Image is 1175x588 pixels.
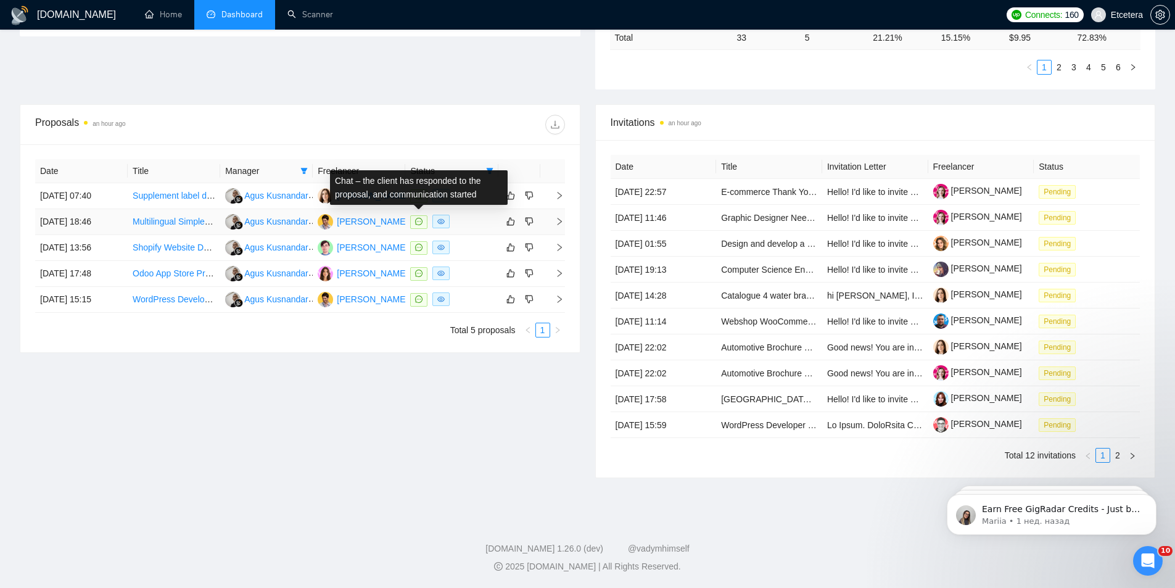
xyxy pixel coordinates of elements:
[318,268,408,278] a: PD[PERSON_NAME]
[1039,264,1081,274] a: Pending
[1039,237,1076,251] span: Pending
[1037,60,1051,74] a: 1
[933,288,949,303] img: c1xla-haZDe3rTgCpy3_EKqnZ9bE1jCu9HkBpl3J4QwgQIcLjIh-6uLdGjM-EeUJe5
[1039,316,1081,326] a: Pending
[628,544,690,553] a: @vadymhimself
[928,468,1175,555] iframe: Intercom notifications сообщение
[800,25,868,49] td: 5
[522,214,537,229] button: dislike
[1097,60,1110,74] a: 5
[225,266,241,281] img: AK
[1111,449,1124,462] a: 2
[415,218,423,225] span: message
[437,244,445,251] span: eye
[611,155,717,179] th: Date
[933,210,949,225] img: c1qvStQl1zOZ1p4JlAqOAgVKIAP2zxwJfXq9-5qzgDvfiznqwN5naO0dlR9WjNt14c
[1067,60,1081,74] a: 3
[611,257,717,283] td: [DATE] 19:13
[337,215,442,228] div: [PERSON_NAME] Bronfain
[933,186,1022,196] a: [PERSON_NAME]
[244,241,308,254] div: Agus Kusnandar
[1005,448,1076,463] li: Total 12 invitations
[933,263,1022,273] a: [PERSON_NAME]
[1022,60,1037,75] li: Previous Page
[933,419,1022,429] a: [PERSON_NAME]
[611,308,717,334] td: [DATE] 11:14
[337,241,408,254] div: [PERSON_NAME]
[93,120,125,127] time: an hour ago
[225,268,308,278] a: AKAgus Kusnandar
[522,240,537,255] button: dislike
[1039,420,1081,429] a: Pending
[525,191,534,201] span: dislike
[244,292,308,306] div: Agus Kusnandar
[234,247,243,255] img: gigradar-bm.png
[506,294,515,304] span: like
[933,365,949,381] img: c1qvStQl1zOZ1p4JlAqOAgVKIAP2zxwJfXq9-5qzgDvfiznqwN5naO0dlR9WjNt14c
[1039,289,1076,302] span: Pending
[611,115,1140,130] span: Invitations
[721,291,820,300] a: Catalogue 4 water brands
[220,159,313,183] th: Manager
[1094,10,1103,19] span: user
[535,323,550,337] li: 1
[721,265,1029,275] a: Computer Science Engineer/software engineer to build a graphical user interface
[506,268,515,278] span: like
[318,294,442,304] a: DB[PERSON_NAME] Bronfain
[554,326,561,334] span: right
[244,267,308,280] div: Agus Kusnandar
[1126,60,1140,75] button: right
[415,244,423,251] span: message
[1065,8,1078,22] span: 160
[234,299,243,307] img: gigradar-bm.png
[716,257,822,283] td: Computer Science Engineer/software engineer to build a graphical user interface
[1039,211,1076,225] span: Pending
[133,268,282,278] a: Odoo App Store Presentation Designer
[1039,185,1076,199] span: Pending
[1039,238,1081,248] a: Pending
[225,240,241,255] img: AK
[1039,368,1081,378] a: Pending
[716,360,822,386] td: Automotive Brochure Design for Tailor-Made Accessory Package
[300,167,308,175] span: filter
[716,334,822,360] td: Automotive Brochure Design for Tailor-Made Accessory Package
[225,294,308,304] a: AKAgus Kusnandar
[128,159,220,183] th: Title
[318,266,333,281] img: PD
[716,205,822,231] td: Graphic Designer Needed to Create Flyer
[545,115,565,135] button: download
[545,191,564,200] span: right
[721,317,913,326] a: Webshop WooCommerce build in existing website
[1039,394,1081,404] a: Pending
[1039,418,1076,432] span: Pending
[1111,60,1125,74] a: 6
[933,367,1022,377] a: [PERSON_NAME]
[1039,342,1081,352] a: Pending
[35,287,128,313] td: [DATE] 15:15
[1039,341,1076,354] span: Pending
[1037,60,1052,75] li: 1
[545,243,564,252] span: right
[1126,60,1140,75] li: Next Page
[133,191,235,201] a: Supplement label designer
[35,183,128,209] td: [DATE] 07:40
[522,188,537,203] button: dislike
[1025,8,1062,22] span: Connects:
[35,209,128,235] td: [DATE] 18:46
[868,25,936,49] td: 21.21 %
[1129,64,1137,71] span: right
[933,212,1022,222] a: [PERSON_NAME]
[10,6,30,25] img: logo
[234,221,243,230] img: gigradar-bm.png
[35,115,300,135] div: Proposals
[128,261,220,287] td: Odoo App Store Presentation Designer
[225,188,241,204] img: AK
[437,218,445,225] span: eye
[721,394,1047,404] a: [GEOGRAPHIC_DATA] / SMCM - Social Media Community Manager / - Web3/Crypto
[611,360,717,386] td: [DATE] 22:02
[1073,25,1140,49] td: 72.83 %
[521,323,535,337] button: left
[525,268,534,278] span: dislike
[35,235,128,261] td: [DATE] 13:56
